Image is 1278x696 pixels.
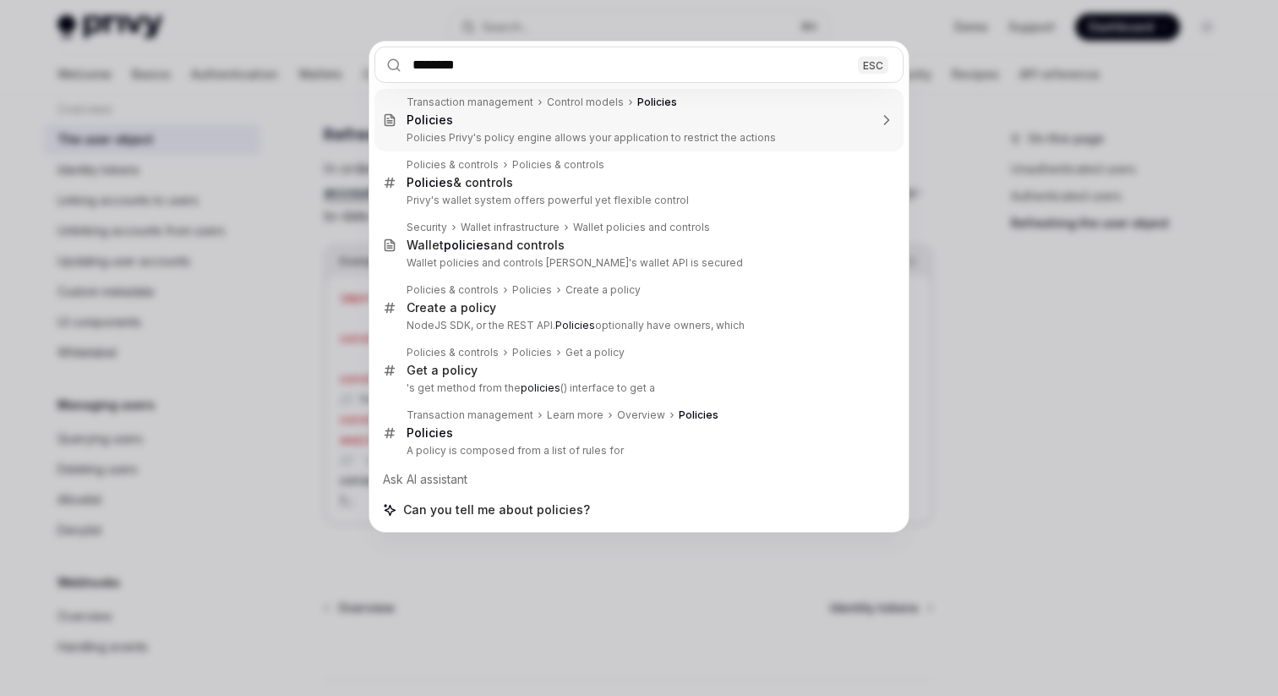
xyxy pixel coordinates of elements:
p: Wallet policies and controls [PERSON_NAME]'s wallet API is secured [407,256,868,270]
div: Policies [512,346,552,359]
div: Transaction management [407,408,533,422]
b: policies [444,238,490,252]
b: policies [521,381,560,394]
div: Get a policy [407,363,478,378]
p: NodeJS SDK, or the REST API. optionally have owners, which [407,319,868,332]
b: Policies [407,175,453,189]
div: Create a policy [565,283,641,297]
div: Wallet infrastructure [461,221,560,234]
b: Policies [555,319,595,332]
p: Policies Privy's policy engine allows your application to restrict the actions [407,131,868,145]
p: A policy is composed from a list of rules for [407,444,868,458]
p: Privy's wallet system offers powerful yet flexible control [407,194,868,207]
div: Security [407,221,447,234]
b: Policies [637,96,677,108]
div: Policies [512,283,552,297]
div: Transaction management [407,96,533,109]
div: Get a policy [565,346,625,359]
div: Policies & controls [407,158,499,172]
div: Create a policy [407,300,496,315]
div: Overview [617,408,665,422]
div: Wallet and controls [407,238,565,253]
div: ESC [858,56,888,74]
b: Policies [407,112,453,127]
div: Wallet policies and controls [573,221,710,234]
div: Policies & controls [407,283,499,297]
div: Learn more [547,408,603,422]
div: Control models [547,96,624,109]
span: Can you tell me about policies? [403,501,590,518]
p: 's get method from the () interface to get a [407,381,868,395]
div: Policies & controls [512,158,604,172]
b: Policies [407,425,453,440]
div: Policies & controls [407,346,499,359]
div: Ask AI assistant [374,464,904,495]
b: Policies [679,408,718,421]
div: & controls [407,175,513,190]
